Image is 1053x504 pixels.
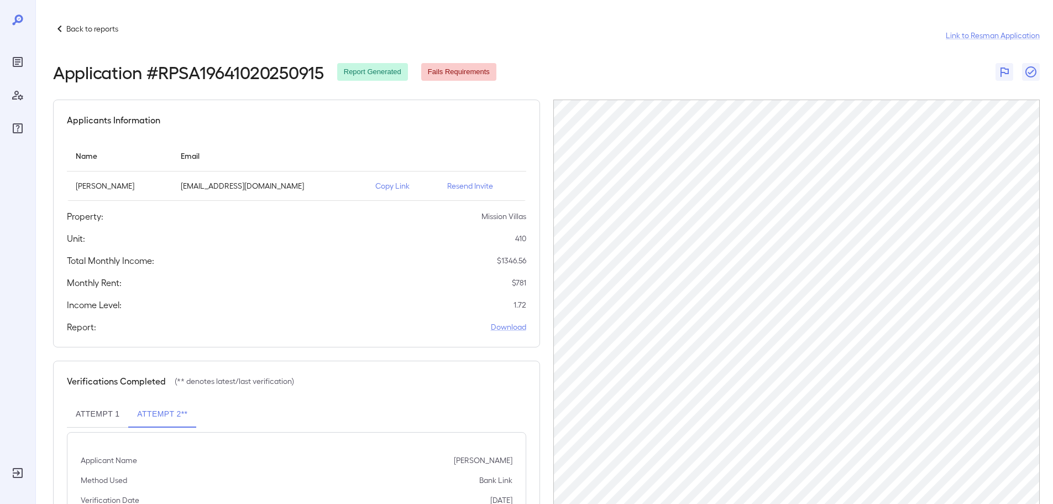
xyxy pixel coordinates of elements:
[9,53,27,71] div: Reports
[1022,63,1040,81] button: Close Report
[447,180,517,191] p: Resend Invite
[81,455,137,466] p: Applicant Name
[67,232,85,245] h5: Unit:
[76,180,163,191] p: [PERSON_NAME]
[172,140,366,172] th: Email
[67,298,122,311] h5: Income Level:
[66,23,118,34] p: Back to reports
[497,255,526,266] p: $ 1346.56
[67,210,103,223] h5: Property:
[53,62,324,82] h2: Application # RPSA19641020250915
[67,113,160,127] h5: Applicants Information
[181,180,358,191] p: [EMAIL_ADDRESS][DOMAIN_NAME]
[67,375,166,388] h5: Verifications Completed
[996,63,1013,81] button: Flag Report
[375,180,429,191] p: Copy Link
[67,320,96,334] h5: Report:
[514,299,526,310] p: 1.72
[479,475,512,486] p: Bank Link
[481,211,526,222] p: Mission Villas
[9,86,27,104] div: Manage Users
[128,401,196,428] button: Attempt 2**
[512,277,526,288] p: $ 781
[9,119,27,137] div: FAQ
[67,401,128,428] button: Attempt 1
[81,475,127,486] p: Method Used
[67,276,122,289] h5: Monthly Rent:
[67,254,154,267] h5: Total Monthly Income:
[67,140,526,201] table: simple table
[175,376,294,387] p: (** denotes latest/last verification)
[454,455,512,466] p: [PERSON_NAME]
[491,321,526,332] a: Download
[515,233,526,244] p: 410
[421,67,496,77] span: Fails Requirements
[946,30,1040,41] a: Link to Resman Application
[337,67,408,77] span: Report Generated
[67,140,172,172] th: Name
[9,464,27,482] div: Log Out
